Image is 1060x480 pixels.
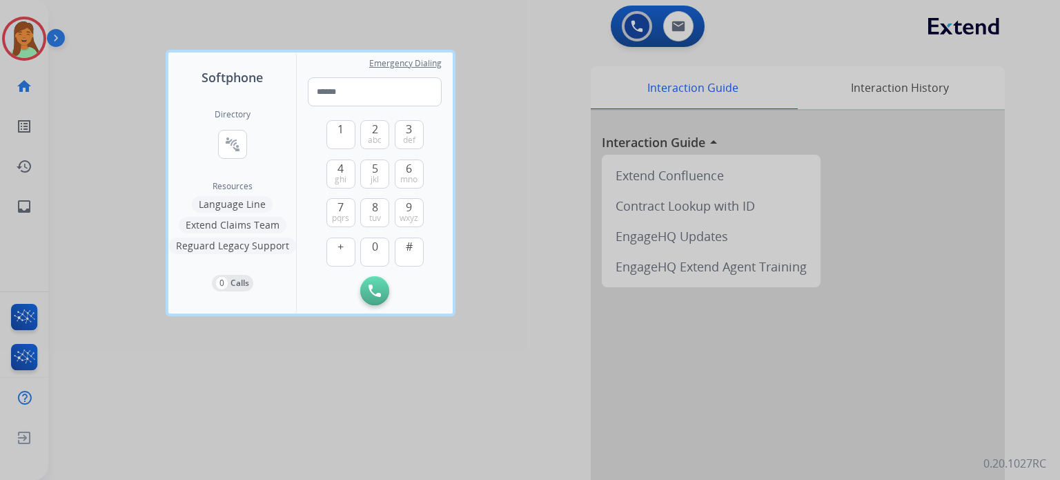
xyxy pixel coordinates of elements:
button: 0 [360,238,389,267]
span: def [403,135,415,146]
button: 6mno [395,160,424,189]
button: 0Calls [212,275,253,291]
span: wxyz [400,213,418,224]
button: 2abc [360,120,389,149]
span: pqrs [332,213,349,224]
span: 9 [406,199,412,215]
button: Extend Claims Team [179,217,286,233]
button: 7pqrs [326,198,355,227]
span: 6 [406,160,412,177]
span: mno [400,174,418,185]
button: 3def [395,120,424,149]
span: jkl [371,174,379,185]
button: 5jkl [360,160,389,189]
p: 0.20.1027RC [983,455,1046,472]
span: 8 [372,199,378,215]
span: tuv [369,213,381,224]
img: call-button [369,285,381,297]
span: ghi [335,174,346,185]
button: Language Line [192,196,273,213]
p: Calls [230,277,249,289]
p: 0 [216,277,228,289]
span: 7 [337,199,344,215]
h2: Directory [215,109,251,120]
span: 5 [372,160,378,177]
span: 3 [406,121,412,137]
button: 8tuv [360,198,389,227]
span: 4 [337,160,344,177]
span: abc [368,135,382,146]
span: # [406,238,413,255]
button: + [326,238,355,267]
span: Resources [213,181,253,192]
span: Emergency Dialing [369,58,442,69]
span: 2 [372,121,378,137]
span: Softphone [202,68,263,87]
mat-icon: connect_without_contact [224,136,241,153]
button: 9wxyz [395,198,424,227]
button: 1 [326,120,355,149]
button: 4ghi [326,160,355,189]
button: Reguard Legacy Support [169,238,296,254]
button: # [395,238,424,267]
span: 1 [337,121,344,137]
span: 0 [372,238,378,255]
span: + [337,238,344,255]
